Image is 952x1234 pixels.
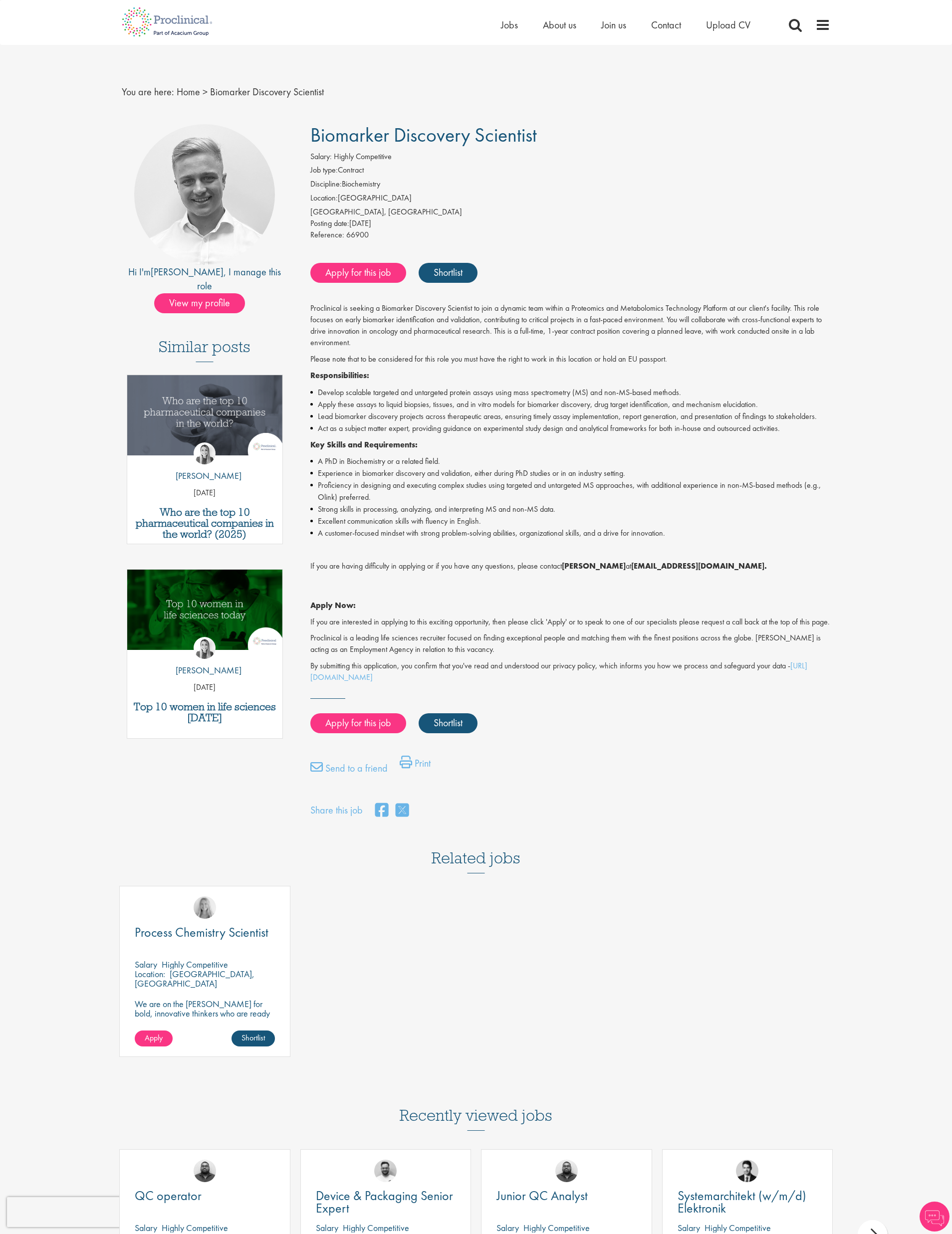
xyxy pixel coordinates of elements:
img: Chatbot [920,1202,950,1232]
a: Send to a friend [310,761,388,781]
span: 66900 [346,229,369,240]
li: Strong skills in processing, analyzing, and interpreting MS and non-MS data. [310,503,831,515]
a: QC operator [135,1190,275,1202]
h3: Similar posts [159,338,250,362]
p: [DATE] [127,487,282,499]
img: Ashley Bennett [194,1160,216,1182]
li: Experience in biomarker discovery and validation, either during PhD studies or in an industry set... [310,467,831,479]
a: Hannah Burke [PERSON_NAME] [168,637,241,682]
label: Share this job [310,803,363,818]
img: Shannon Briggs [194,896,216,919]
a: Device & Packaging Senior Expert [316,1190,456,1215]
li: Proficiency in designing and executing complex studies using targeted and untargeted MS approache... [310,479,831,503]
label: Job type: [310,165,338,176]
label: Discipline: [310,179,342,190]
span: > [203,85,208,98]
a: Process Chemistry Scientist [135,926,275,939]
li: Apply these assays to liquid biopsies, tissues, and in vitro models for biomarker discovery, drug... [310,399,831,411]
a: share on facebook [375,800,388,822]
strong: [PERSON_NAME] [562,561,626,571]
p: We are on the [PERSON_NAME] for bold, innovative thinkers who are ready to help push the boundari... [135,999,275,1046]
iframe: reCAPTCHA [7,1197,135,1227]
p: Highly Competitive [162,959,228,970]
span: Biomarker Discovery Scientist [310,122,537,148]
span: Biomarker Discovery Scientist [210,85,324,98]
a: Upload CV [706,18,750,31]
span: Systemarchitekt (w/m/d) Elektronik [678,1187,806,1217]
p: [PERSON_NAME] [168,664,241,677]
p: Proclinical is a leading life sciences recruiter focused on finding exceptional people and matchi... [310,632,831,655]
span: You are here: [122,85,174,98]
a: Print [400,756,431,776]
img: Top 10 women in life sciences today [127,570,282,650]
a: Apply [135,1030,173,1046]
li: Act as a subject matter expert, providing guidance on experimental study design and analytical fr... [310,422,831,434]
img: Emile De Beer [374,1160,397,1182]
li: A customer-focused mindset with strong problem-solving abilities, organizational skills, and a dr... [310,527,831,539]
p: Highly Competitive [343,1222,409,1234]
a: View my profile [154,295,255,308]
p: Proclinical is seeking a Biomarker Discovery Scientist to join a dynamic team within a Proteomics... [310,303,831,348]
p: If you are having difficulty in applying or if you have any questions, please contact at [310,561,831,572]
a: Junior QC Analyst [496,1190,637,1202]
a: share on twitter [396,800,409,822]
img: Ashley Bennett [555,1160,578,1182]
div: [DATE] [310,218,831,229]
span: Salary [135,1222,157,1234]
p: [PERSON_NAME] [168,469,241,482]
a: Contact [651,18,681,31]
p: [GEOGRAPHIC_DATA], [GEOGRAPHIC_DATA] [135,968,254,989]
p: Highly Competitive [705,1222,771,1234]
a: About us [543,18,576,31]
a: Apply for this job [310,713,406,733]
li: Lead biomarker discovery projects across therapeutic areas, ensuring timely assay implementation,... [310,411,831,422]
a: Link to a post [127,375,282,463]
img: Thomas Wenig [736,1160,758,1182]
div: Job description [310,303,831,683]
span: Device & Packaging Senior Expert [316,1187,453,1217]
span: Process Chemistry Scientist [135,924,268,941]
strong: Responsibilities: [310,370,369,381]
img: Hannah Burke [194,637,216,659]
p: Highly Competitive [523,1222,590,1234]
p: If you are interested in applying to this exciting opportunity, then please click 'Apply' or to s... [310,617,831,628]
span: Join us [601,18,626,31]
a: Link to a post [127,570,282,658]
li: Biochemistry [310,179,831,193]
a: [URL][DOMAIN_NAME] [310,660,807,682]
img: Top 10 pharmaceutical companies in the world 2025 [127,375,282,455]
div: [GEOGRAPHIC_DATA], [GEOGRAPHIC_DATA] [310,206,831,218]
label: Salary: [310,151,332,163]
a: [PERSON_NAME] [151,265,224,278]
div: Hi I'm , I manage this role [122,265,288,293]
span: Salary [316,1222,338,1234]
a: Who are the top 10 pharmaceutical companies in the world? (2025) [132,507,277,540]
p: [DATE] [127,682,282,693]
span: Location: [135,968,165,980]
span: Posting date: [310,218,349,228]
li: [GEOGRAPHIC_DATA] [310,193,831,206]
h3: Related jobs [432,824,520,873]
span: Salary [496,1222,519,1234]
a: Top 10 women in life sciences [DATE] [132,701,277,723]
a: Shortlist [232,1030,275,1046]
li: Develop scalable targeted and untargeted protein assays using mass spectrometry (MS) and non-MS-b... [310,387,831,399]
span: QC operator [135,1187,202,1204]
li: Excellent communication skills with fluency in English. [310,515,831,527]
label: Reference: [310,229,344,241]
a: Shortlist [419,713,477,733]
span: Junior QC Analyst [496,1187,588,1204]
strong: [EMAIL_ADDRESS][DOMAIN_NAME]. [631,561,767,571]
span: Salary [678,1222,700,1234]
li: Contract [310,165,831,179]
a: Shortlist [419,263,477,283]
h3: Recently viewed jobs [400,1082,552,1131]
a: Systemarchitekt (w/m/d) Elektronik [678,1190,818,1215]
span: Apply [145,1032,163,1043]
